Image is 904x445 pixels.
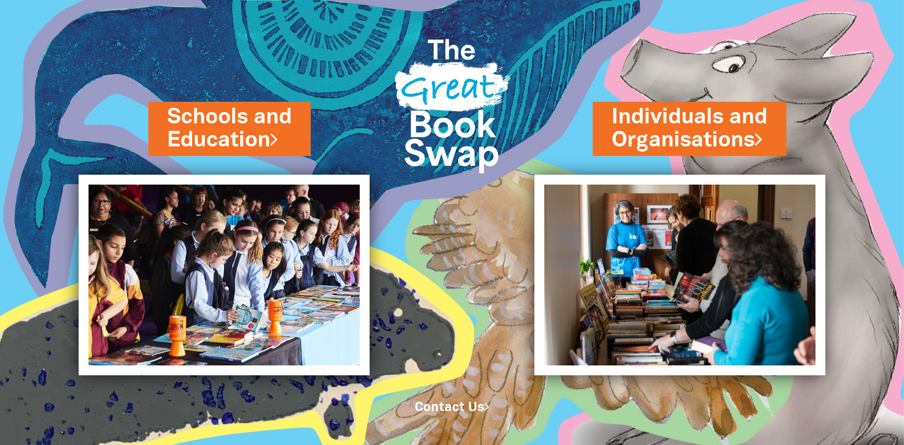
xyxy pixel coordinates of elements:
a: Individuals andOrganisations [612,102,767,155]
a: Contact Us [415,402,489,413]
img: Great Bookswap logo [384,11,520,193]
img: Schools and Education [79,175,370,375]
a: Schools andEducation [167,102,292,155]
img: Individuals and Organisations [534,175,825,375]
